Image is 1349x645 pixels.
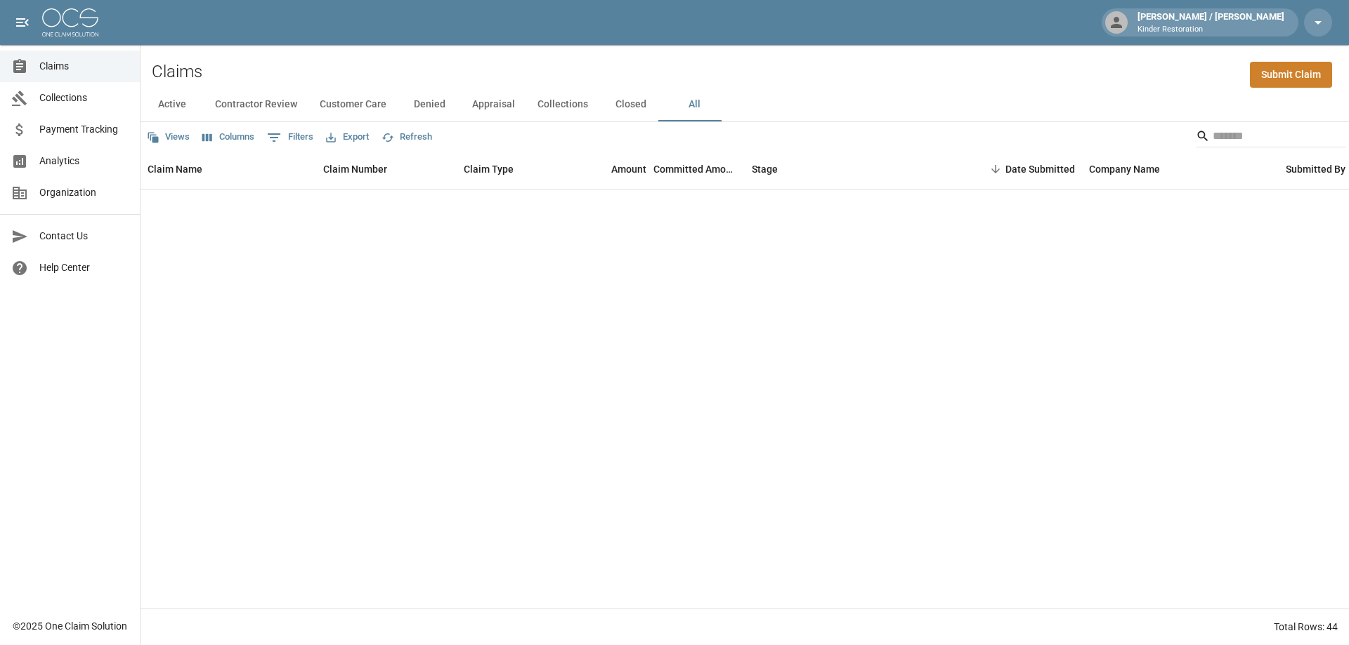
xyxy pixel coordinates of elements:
button: Show filters [263,126,317,149]
button: Closed [599,88,663,121]
div: dynamic tabs [141,88,1349,121]
div: Claim Number [316,149,457,189]
div: Company Name [1082,149,1279,189]
div: Submitted By [1286,149,1345,189]
div: Committed Amount [653,149,738,189]
div: Claim Type [457,149,562,189]
div: Company Name [1089,149,1160,189]
span: Contact Us [39,229,129,244]
span: Help Center [39,260,129,275]
button: Customer Care [308,88,398,121]
div: Claim Name [141,149,316,189]
h2: Claims [152,62,202,82]
div: Committed Amount [653,149,745,189]
div: Date Submitted [956,149,1082,189]
button: Appraisal [461,88,526,121]
div: Total Rows: 44 [1274,620,1338,634]
button: Collections [526,88,599,121]
button: Views [143,126,193,148]
span: Organization [39,185,129,200]
p: Kinder Restoration [1138,24,1284,36]
span: Claims [39,59,129,74]
div: Amount [562,149,653,189]
div: Search [1196,125,1346,150]
span: Payment Tracking [39,122,129,137]
div: Stage [752,149,778,189]
button: Export [322,126,372,148]
div: Amount [611,149,646,189]
button: open drawer [8,8,37,36]
button: Denied [398,88,461,121]
a: Submit Claim [1250,62,1332,88]
div: Stage [745,149,956,189]
button: Contractor Review [204,88,308,121]
button: Active [141,88,204,121]
div: [PERSON_NAME] / [PERSON_NAME] [1132,10,1290,35]
div: Claim Name [148,149,202,189]
div: Date Submitted [1005,149,1075,189]
img: ocs-logo-white-transparent.png [42,8,98,36]
button: All [663,88,726,121]
button: Select columns [199,126,258,148]
button: Sort [986,159,1005,179]
span: Analytics [39,154,129,168]
div: Claim Number [323,149,387,189]
button: Refresh [378,126,436,148]
div: © 2025 One Claim Solution [13,619,127,633]
span: Collections [39,91,129,105]
div: Claim Type [464,149,514,189]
